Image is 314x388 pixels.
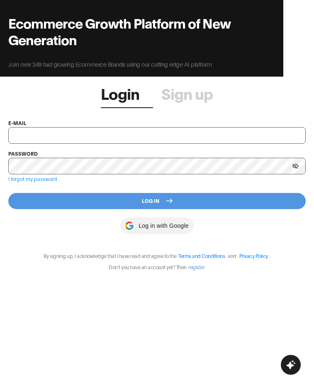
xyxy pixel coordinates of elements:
p: By signing up, I acknowledge that I have read and agree to the . [8,252,306,259]
p: Join over 349 fast growing Ecommerce Brands using our cutting edge AI platform [8,60,275,68]
a: Login [101,85,153,101]
label: e-mail [8,120,27,126]
a: Sign up [161,85,214,101]
a: register [188,264,204,270]
a: I forgot my password [8,176,57,182]
label: password [8,150,38,157]
a: Terms and Conditions [178,253,225,259]
button: Log in with Google [120,217,193,234]
span: and [226,253,239,259]
a: Privacy Policy [239,253,268,259]
p: Don't you have an account yet? Then [8,263,306,270]
button: Log In [8,193,306,209]
h2: Ecommerce Growth Platform of New Generation [8,14,275,48]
